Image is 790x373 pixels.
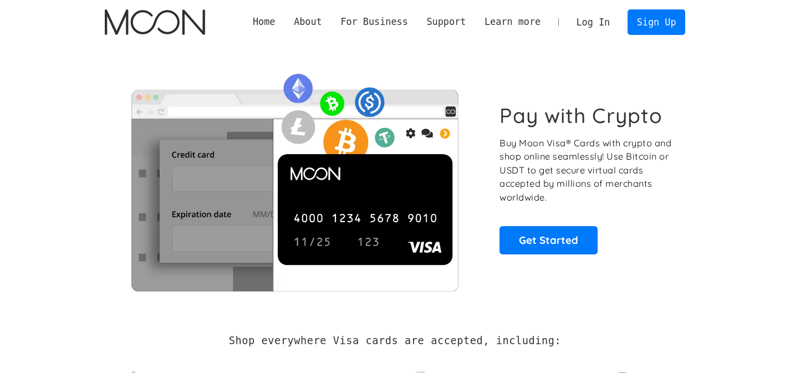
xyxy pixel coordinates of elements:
[340,15,407,29] div: For Business
[284,15,331,29] div: About
[426,15,466,29] div: Support
[417,15,475,29] div: Support
[105,9,205,35] img: Moon Logo
[628,9,685,34] a: Sign Up
[243,15,284,29] a: Home
[475,15,550,29] div: Learn more
[500,136,673,205] p: Buy Moon Visa® Cards with crypto and shop online seamlessly! Use Bitcoin or USDT to get secure vi...
[105,9,205,35] a: home
[229,335,561,347] h2: Shop everywhere Visa cards are accepted, including:
[332,15,417,29] div: For Business
[500,103,662,128] h1: Pay with Crypto
[485,15,541,29] div: Learn more
[567,10,619,34] a: Log In
[105,66,485,291] img: Moon Cards let you spend your crypto anywhere Visa is accepted.
[500,226,598,254] a: Get Started
[294,15,322,29] div: About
